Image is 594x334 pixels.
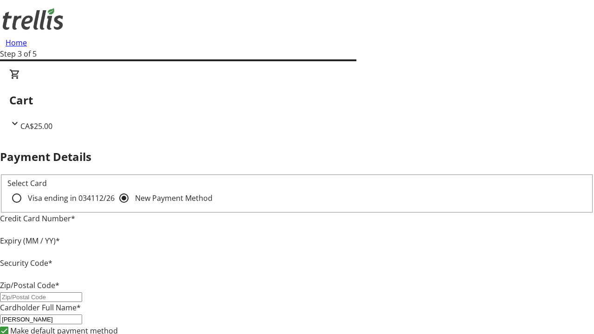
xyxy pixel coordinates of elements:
[28,193,115,203] span: Visa ending in 0341
[7,178,587,189] div: Select Card
[95,193,115,203] span: 12/26
[20,121,52,131] span: CA$25.00
[9,92,585,109] h2: Cart
[9,69,585,132] div: CartCA$25.00
[133,193,213,204] label: New Payment Method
